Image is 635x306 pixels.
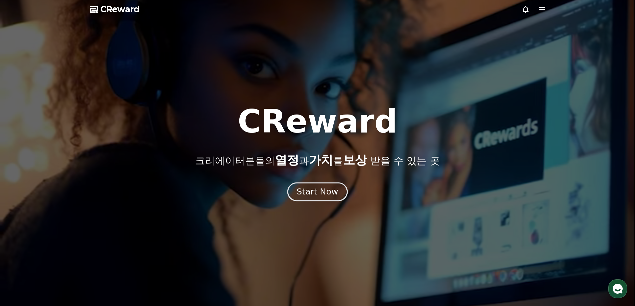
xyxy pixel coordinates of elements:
span: 홈 [21,221,25,226]
span: 대화 [61,221,69,227]
h1: CReward [238,106,397,138]
a: CReward [90,4,140,15]
span: CReward [100,4,140,15]
a: 설정 [86,211,128,228]
span: 설정 [103,221,111,226]
p: 크리에이터분들의 과 를 받을 수 있는 곳 [195,153,440,167]
a: 홈 [2,211,44,228]
button: Start Now [287,182,348,201]
a: Start Now [289,189,346,196]
a: 대화 [44,211,86,228]
span: 열정 [275,153,299,167]
div: Start Now [297,186,338,197]
span: 보상 [343,153,367,167]
span: 가치 [309,153,333,167]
